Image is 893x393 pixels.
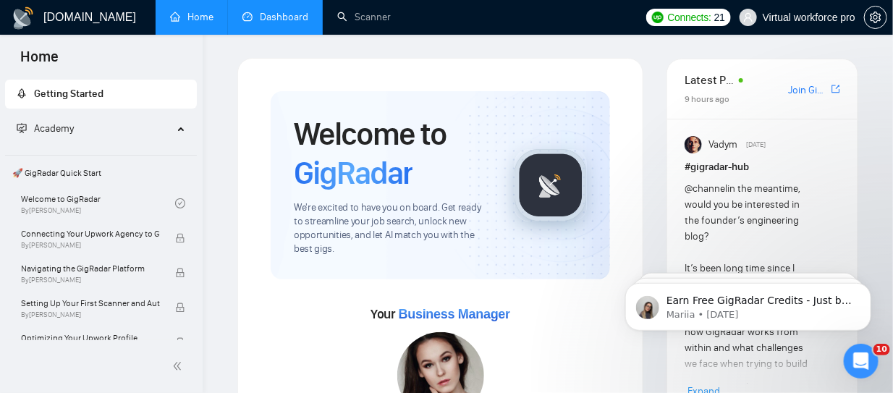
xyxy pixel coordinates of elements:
span: By [PERSON_NAME] [21,310,160,319]
h1: Welcome to [294,114,491,193]
span: Your [371,306,510,322]
span: By [PERSON_NAME] [21,276,160,284]
span: user [743,12,753,22]
span: lock [175,303,185,313]
span: check-circle [175,198,185,208]
span: [DATE] [747,138,766,151]
span: 21 [714,9,725,25]
span: By [PERSON_NAME] [21,241,160,250]
span: @channel [685,182,727,195]
a: Join GigRadar Slack Community [788,83,829,98]
img: logo [12,7,35,30]
span: lock [175,233,185,243]
span: 🚀 GigRadar Quick Start [7,159,195,187]
span: 10 [873,344,890,355]
span: Latest Posts from the GigRadar Community [685,71,735,89]
span: Setting Up Your First Scanner and Auto-Bidder [21,296,160,310]
span: export [831,83,840,95]
a: setting [864,12,887,23]
img: gigradar-logo.png [515,149,587,221]
span: Academy [17,122,74,135]
span: Home [9,46,70,77]
span: Vadym [708,137,737,153]
span: lock [175,268,185,278]
span: Business Manager [399,307,510,321]
span: rocket [17,88,27,98]
span: Connecting Your Upwork Agency to GigRadar [21,227,160,241]
span: double-left [172,359,187,373]
span: lock [175,337,185,347]
img: Vadym [685,136,702,153]
a: Welcome to GigRadarBy[PERSON_NAME] [21,187,175,219]
li: Getting Started [5,80,197,109]
span: Optimizing Your Upwork Profile [21,331,160,345]
iframe: Intercom live chat [844,344,879,379]
iframe: Intercom notifications message [604,253,893,354]
span: fund-projection-screen [17,123,27,133]
span: Academy [34,122,74,135]
a: homeHome [170,11,213,23]
button: setting [864,6,887,29]
span: Connects: [668,9,711,25]
span: Getting Started [34,88,103,100]
a: export [831,83,840,96]
span: GigRadar [294,153,412,193]
a: dashboardDashboard [242,11,308,23]
h1: # gigradar-hub [685,159,840,175]
span: Navigating the GigRadar Platform [21,261,160,276]
span: setting [865,12,886,23]
span: 9 hours ago [685,94,729,104]
a: searchScanner [337,11,391,23]
img: upwork-logo.png [652,12,664,23]
span: We're excited to have you on board. Get ready to streamline your job search, unlock new opportuni... [294,201,491,256]
p: Message from Mariia, sent 9w ago [63,56,250,69]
